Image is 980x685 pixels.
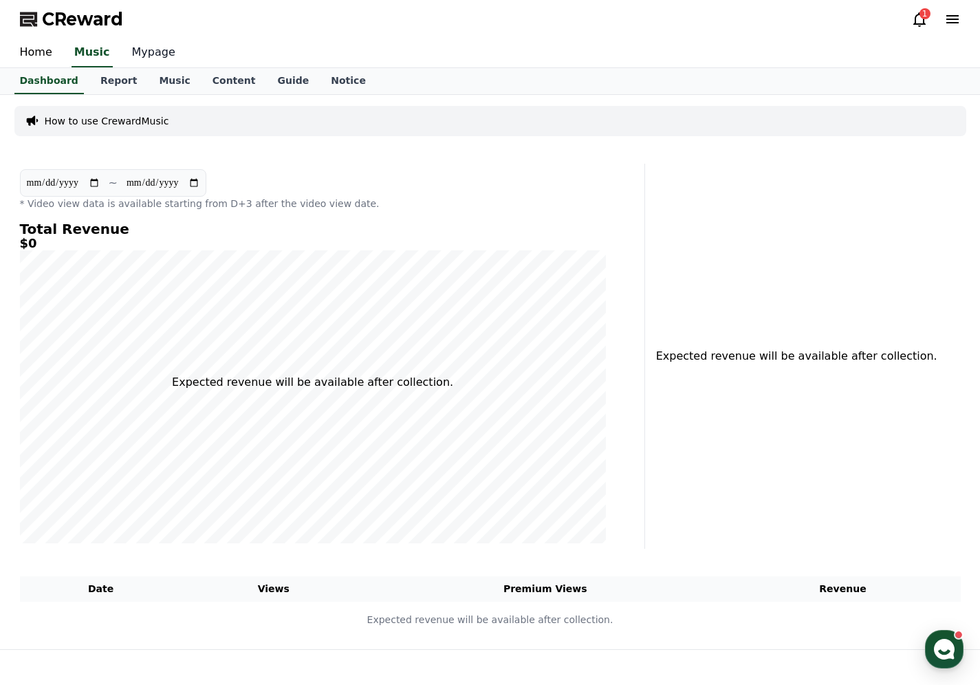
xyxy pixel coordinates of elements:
th: Revenue [726,576,961,602]
a: Music [72,39,113,67]
span: CReward [42,8,123,30]
a: CReward [20,8,123,30]
a: Notice [320,68,377,94]
a: How to use CrewardMusic [45,114,169,128]
a: Settings [177,436,264,470]
a: Report [89,68,149,94]
a: 1 [911,11,928,28]
span: Settings [204,457,237,468]
a: Guide [266,68,320,94]
span: Messages [114,457,155,468]
a: Dashboard [14,68,84,94]
a: Messages [91,436,177,470]
p: Expected revenue will be available after collection. [21,613,960,627]
th: Premium Views [365,576,726,602]
h4: Total Revenue [20,221,606,237]
p: * Video view data is available starting from D+3 after the video view date. [20,197,606,210]
p: Expected revenue will be available after collection. [656,348,929,365]
p: Expected revenue will be available after collection. [172,374,453,391]
p: ~ [109,175,118,191]
div: 1 [919,8,930,19]
th: Date [20,576,182,602]
span: Home [35,457,59,468]
h5: $0 [20,237,606,250]
a: Music [148,68,201,94]
a: Mypage [121,39,186,67]
a: Content [202,68,267,94]
th: Views [182,576,365,602]
a: Home [4,436,91,470]
a: Home [9,39,63,67]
